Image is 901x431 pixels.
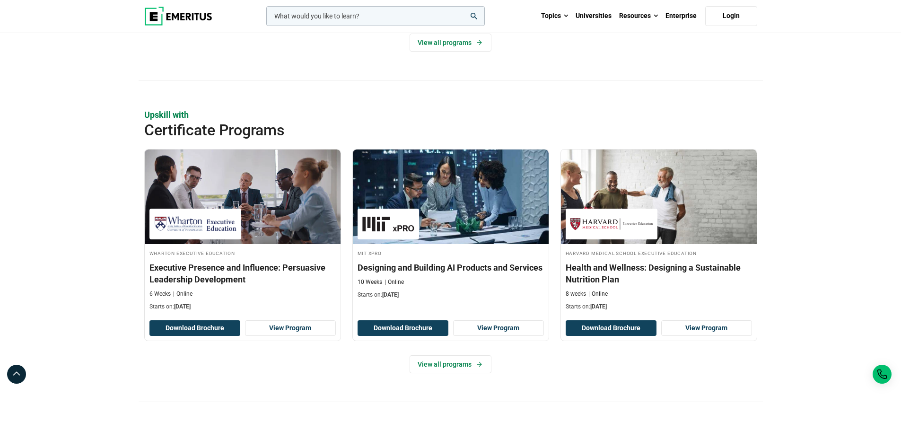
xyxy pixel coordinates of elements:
img: Health and Wellness: Designing a Sustainable Nutrition Plan | Online Healthcare Course [561,150,757,244]
button: Download Brochure [358,320,448,336]
a: View Program [245,320,336,336]
button: Download Brochure [149,320,240,336]
img: MIT xPRO [362,213,414,235]
a: View Program [453,320,544,336]
h2: Certificate Programs [144,121,696,140]
p: 10 Weeks [358,278,382,286]
p: Online [385,278,404,286]
span: [DATE] [590,303,607,310]
a: View Program [661,320,752,336]
img: Executive Presence and Influence: Persuasive Leadership Development | Online Leadership Course [145,150,341,244]
p: Upskill with [144,109,757,121]
img: Wharton Executive Education [154,213,236,235]
a: Healthcare Course by Harvard Medical School Executive Education - October 30, 2025 Harvard Medica... [561,150,757,316]
p: Online [588,290,608,298]
a: View all programs [410,355,491,373]
span: [DATE] [174,303,191,310]
h4: Wharton Executive Education [149,249,336,257]
h4: Harvard Medical School Executive Education [566,249,752,257]
p: Online [173,290,192,298]
h4: MIT xPRO [358,249,544,257]
a: View all programs [410,34,491,52]
h3: Designing and Building AI Products and Services [358,262,544,273]
p: 8 weeks [566,290,586,298]
span: [DATE] [382,291,399,298]
input: woocommerce-product-search-field-0 [266,6,485,26]
p: Starts on: [149,303,336,311]
a: Leadership Course by Wharton Executive Education - October 22, 2025 Wharton Executive Education W... [145,150,341,316]
p: Starts on: [358,291,544,299]
img: Harvard Medical School Executive Education [570,213,653,235]
p: 6 Weeks [149,290,171,298]
img: Designing and Building AI Products and Services | Online AI and Machine Learning Course [353,150,549,244]
p: Starts on: [566,303,752,311]
a: Login [705,6,757,26]
button: Download Brochure [566,320,656,336]
h3: Executive Presence and Influence: Persuasive Leadership Development [149,262,336,285]
a: AI and Machine Learning Course by MIT xPRO - October 9, 2025 MIT xPRO MIT xPRO Designing and Buil... [353,150,549,304]
h3: Health and Wellness: Designing a Sustainable Nutrition Plan [566,262,752,285]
